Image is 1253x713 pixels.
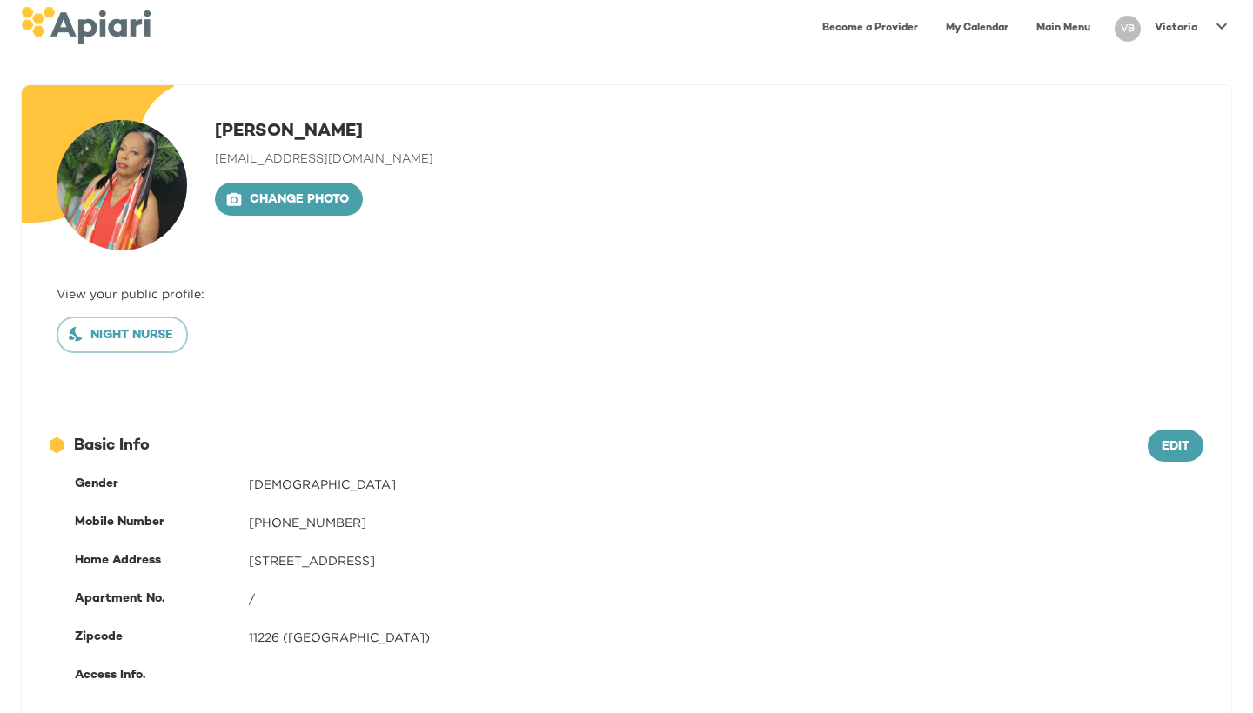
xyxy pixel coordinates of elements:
span: Edit [1162,436,1189,458]
h1: [PERSON_NAME] [215,120,433,144]
p: Victoria [1155,21,1197,36]
button: Edit [1148,430,1203,463]
img: user-photo-123-1753660548650.jpeg [57,120,187,250]
a: My Calendar [935,10,1019,46]
button: Change photo [215,183,363,216]
div: [DEMOGRAPHIC_DATA] [249,476,1203,493]
div: / [249,590,1203,608]
div: View your public profile: [57,285,1196,303]
button: Night nurse [57,317,188,353]
div: [STREET_ADDRESS] [249,552,1203,570]
div: Mobile Number [75,514,249,531]
span: Change photo [229,190,349,211]
div: VB [1115,16,1141,42]
div: Basic Info [50,435,1148,457]
span: Night nurse [71,325,173,347]
div: Gender [75,476,249,493]
a: Night nurse [57,327,188,340]
span: [EMAIL_ADDRESS][DOMAIN_NAME] [215,153,433,166]
div: [PHONE_NUMBER] [249,514,1203,531]
div: Home Address [75,552,249,570]
div: Zipcode [75,629,249,646]
div: Access Info. [75,667,249,684]
div: Apartment No. [75,590,249,608]
img: logo [21,7,151,44]
a: Main Menu [1026,10,1101,46]
div: 11226 ([GEOGRAPHIC_DATA]) [249,629,1203,646]
a: Become a Provider [812,10,928,46]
